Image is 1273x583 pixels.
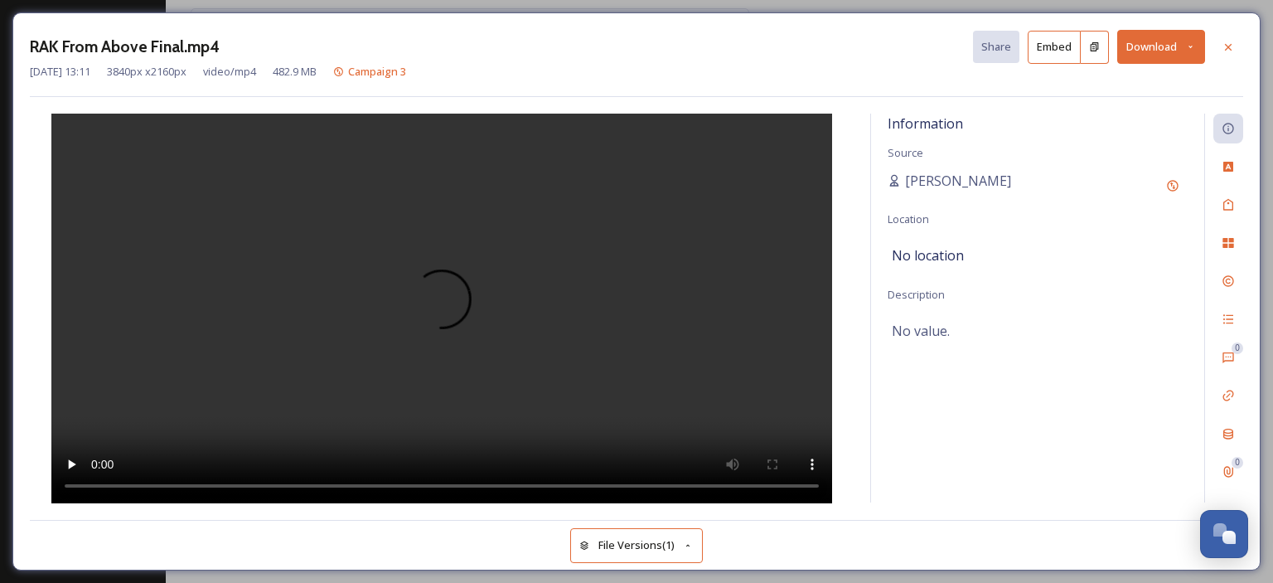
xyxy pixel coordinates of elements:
[1232,457,1243,469] div: 0
[203,64,256,80] span: video/mp4
[1232,343,1243,354] div: 0
[273,64,317,80] span: 482.9 MB
[905,171,1011,191] span: [PERSON_NAME]
[1200,510,1248,558] button: Open Chat
[348,64,406,79] span: Campaign 3
[888,211,929,226] span: Location
[1028,31,1081,64] button: Embed
[107,64,186,80] span: 3840 px x 2160 px
[888,287,945,302] span: Description
[30,35,220,59] h3: RAK From Above Final.mp4
[892,245,964,265] span: No location
[892,321,950,341] span: No value.
[888,145,923,160] span: Source
[30,64,90,80] span: [DATE] 13:11
[888,114,963,133] span: Information
[570,528,703,562] button: File Versions(1)
[1117,30,1205,64] button: Download
[973,31,1019,63] button: Share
